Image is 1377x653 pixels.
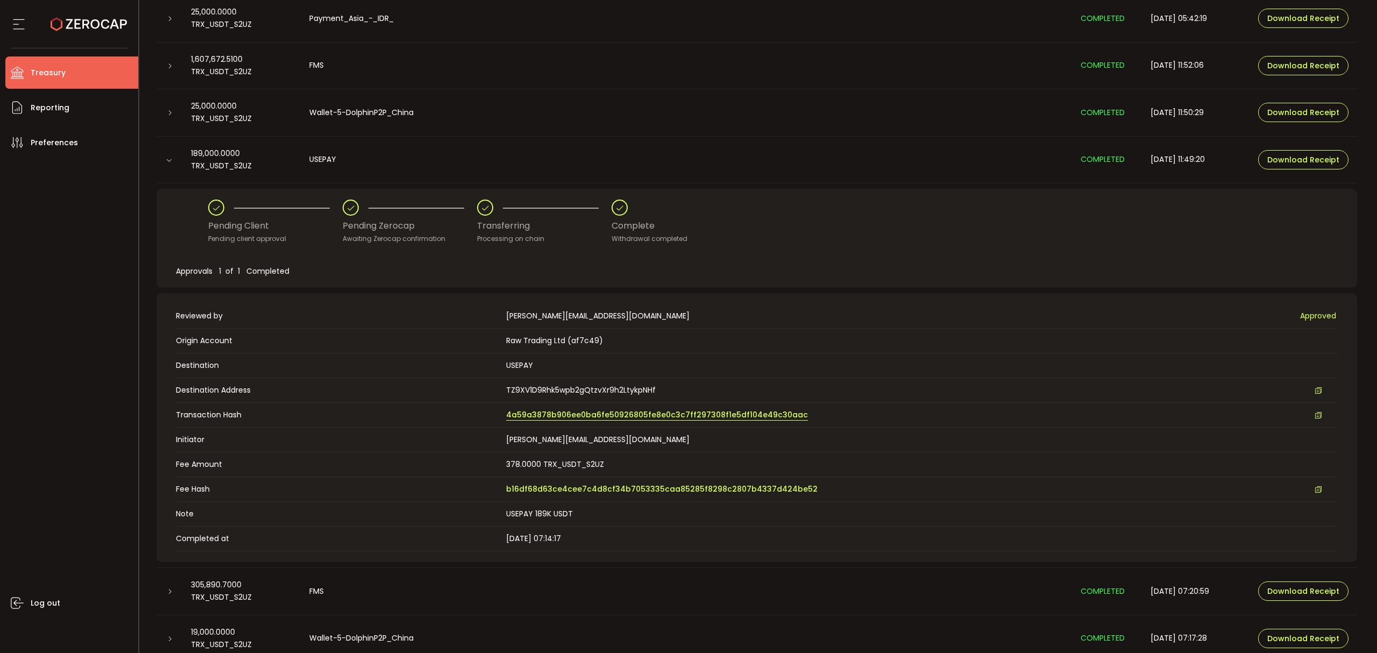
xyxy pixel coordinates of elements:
div: Withdrawal completed [612,233,687,244]
button: Download Receipt [1258,56,1348,75]
span: Reviewed by [176,310,501,322]
span: 378.0000 TRX_USDT_S2UZ [506,459,604,470]
span: Initiator [176,434,501,445]
button: Download Receipt [1258,629,1348,648]
div: 25,000.0000 TRX_USDT_S2UZ [182,6,301,31]
span: Approvals 1 of 1 Completed [176,266,289,276]
div: USEPAY [301,153,1072,166]
span: COMPLETED [1081,13,1125,24]
div: [DATE] 11:50:29 [1142,107,1250,119]
span: Note [176,508,501,520]
span: Reporting [31,100,69,116]
div: 19,000.0000 TRX_USDT_S2UZ [182,626,301,651]
div: FMS [301,59,1072,72]
span: Download Receipt [1267,635,1339,642]
span: Treasury [31,65,66,81]
button: Download Receipt [1258,150,1348,169]
div: Wallet-5-DolphinP2P_China [301,632,1072,644]
span: Download Receipt [1267,587,1339,595]
span: Destination [176,360,501,371]
span: Fee Hash [176,484,501,495]
span: Raw Trading Ltd (af7c49) [506,335,603,346]
button: Download Receipt [1258,103,1348,122]
div: 25,000.0000 TRX_USDT_S2UZ [182,100,301,125]
div: 189,000.0000 TRX_USDT_S2UZ [182,147,301,172]
span: Download Receipt [1267,15,1339,22]
span: Approved [1300,310,1336,322]
div: [DATE] 07:20:59 [1142,585,1250,598]
iframe: Chat Widget [1323,601,1377,653]
span: COMPLETED [1081,60,1125,70]
div: Wallet-5-DolphinP2P_China [301,107,1072,119]
span: COMPLETED [1081,633,1125,643]
span: Completed at [176,533,501,544]
span: TZ9XV1D9Rhk5wpb2gQtzvXr9h2LtykpNHf [506,385,656,396]
div: Complete [612,216,687,236]
span: Origin Account [176,335,501,346]
span: Fee Amount [176,459,501,470]
span: [PERSON_NAME][EMAIL_ADDRESS][DOMAIN_NAME] [506,434,690,445]
span: USEPAY [506,360,533,371]
div: [DATE] 11:52:06 [1142,59,1250,72]
div: Transferring [477,216,612,236]
div: Payment_Asia_-_IDR_ [301,12,1072,25]
div: Awaiting Zerocap confirmation [343,233,477,244]
span: Destination Address [176,385,501,396]
span: COMPLETED [1081,586,1125,597]
span: USEPAY 189K USDT [506,508,573,519]
span: Download Receipt [1267,156,1339,164]
div: [DATE] 07:17:28 [1142,632,1250,644]
div: 305,890.7000 TRX_USDT_S2UZ [182,579,301,604]
div: 1,607,672.5100 TRX_USDT_S2UZ [182,53,301,78]
div: Pending Client [208,216,343,236]
span: Preferences [31,135,78,151]
span: [PERSON_NAME][EMAIL_ADDRESS][DOMAIN_NAME] [506,310,690,322]
span: Transaction Hash [176,409,501,421]
div: [DATE] 05:42:19 [1142,12,1250,25]
div: Processing on chain [477,233,612,244]
span: Download Receipt [1267,109,1339,116]
div: [DATE] 11:49:20 [1142,153,1250,166]
span: [DATE] 07:14:17 [506,533,561,544]
span: 4a59a3878b906ee0ba6fe50926805fe8e0c3c7ff297308f1e5df104e49c30aac [506,409,808,421]
span: COMPLETED [1081,107,1125,118]
button: Download Receipt [1258,9,1348,28]
span: Download Receipt [1267,62,1339,69]
div: Pending Zerocap [343,216,477,236]
div: Pending client approval [208,233,343,244]
button: Download Receipt [1258,581,1348,601]
span: b16df68d63ce4cee7c4d8cf34b7053335caa85285f8298c2807b4337d424be52 [506,484,818,495]
div: FMS [301,585,1072,598]
span: COMPLETED [1081,154,1125,165]
span: Log out [31,595,60,611]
